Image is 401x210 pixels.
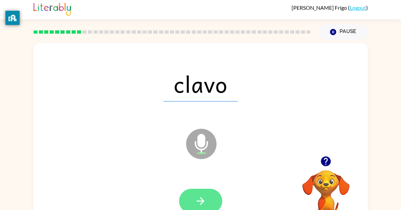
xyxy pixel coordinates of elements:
[164,66,238,101] span: clavo
[292,4,348,11] span: [PERSON_NAME] Frigo
[5,11,20,25] button: privacy banner
[33,1,71,16] img: Literably
[350,4,366,11] a: Logout
[319,24,368,40] button: Pause
[292,4,368,11] div: ( )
